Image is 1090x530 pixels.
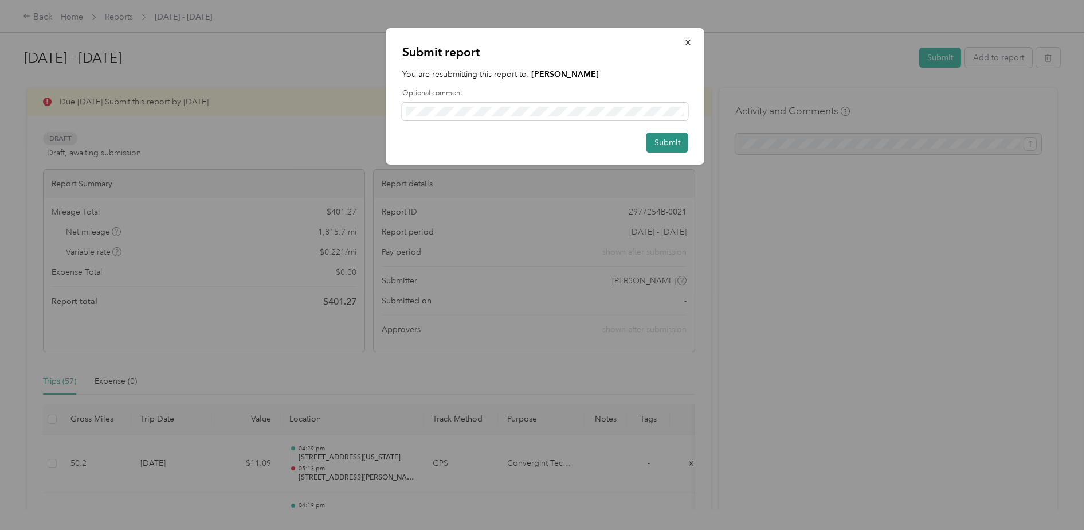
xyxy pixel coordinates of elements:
button: Submit [646,132,688,153]
strong: [PERSON_NAME] [531,69,599,79]
label: Optional comment [402,88,688,99]
p: You are resubmitting this report to: [402,68,688,80]
iframe: Everlance-gr Chat Button Frame [1026,466,1090,530]
p: Submit report [402,44,688,60]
